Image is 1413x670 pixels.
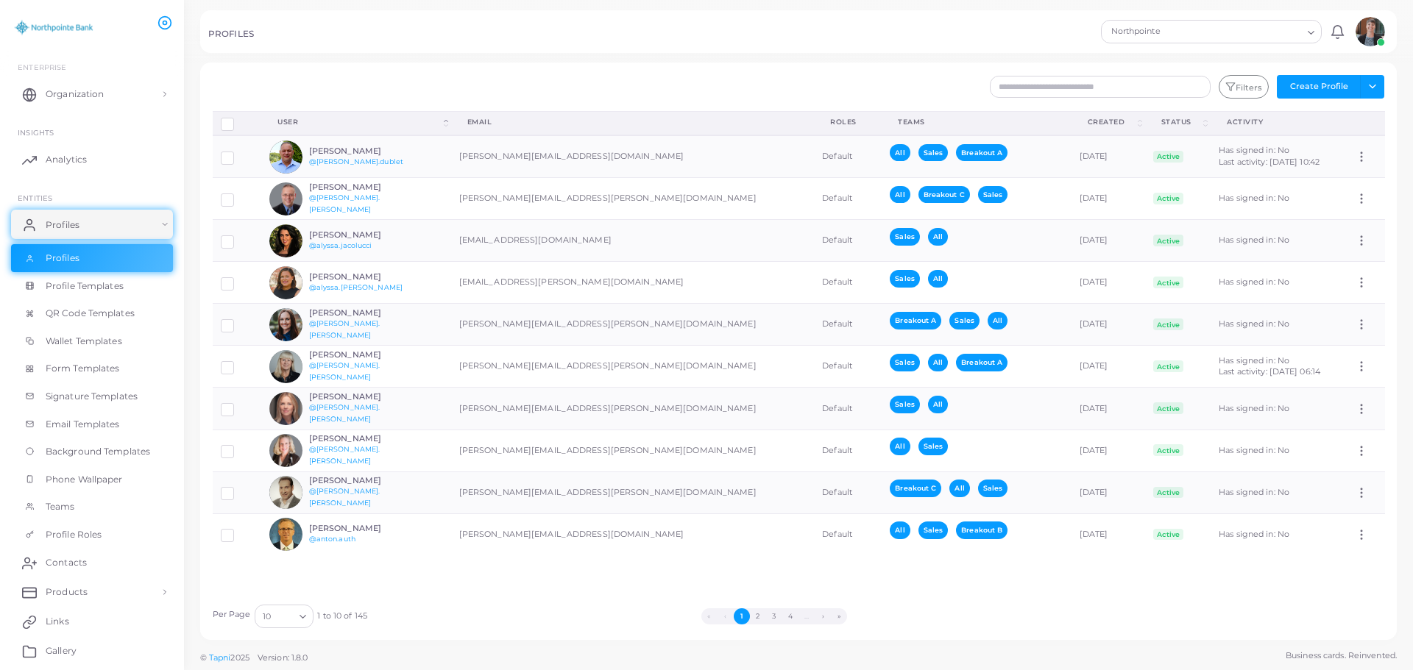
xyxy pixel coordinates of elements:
[1347,111,1384,135] th: Action
[814,346,882,388] td: Default
[956,521,1007,538] span: Breakout B
[18,63,66,71] span: Enterprise
[269,392,302,425] img: avatar
[814,430,882,471] td: Default
[317,610,367,622] span: 1 to 10 of 145
[11,327,173,355] a: Wallet Templates
[814,304,882,346] td: Default
[277,117,440,127] div: User
[46,88,104,101] span: Organization
[1219,403,1289,413] span: Has signed in: No
[11,636,173,666] a: Gallery
[928,270,948,287] span: All
[46,218,79,232] span: Profiles
[46,585,88,599] span: Products
[309,272,417,282] h6: [PERSON_NAME]
[1072,220,1145,262] td: [DATE]
[11,79,173,109] a: Organization
[1153,235,1184,246] span: Active
[451,135,815,178] td: [PERSON_NAME][EMAIL_ADDRESS][DOMAIN_NAME]
[1088,117,1135,127] div: Created
[269,476,302,509] img: avatar
[309,445,380,465] a: @[PERSON_NAME].[PERSON_NAME]
[814,220,882,262] td: Default
[1227,117,1331,127] div: activity
[258,652,308,663] span: Version: 1.8.0
[890,354,920,371] span: Sales
[46,252,79,265] span: Profiles
[1109,24,1216,39] span: Northpointe
[13,14,95,41] a: logo
[367,608,1181,624] ul: Pagination
[1219,157,1320,167] span: Last activity: [DATE] 10:42
[1351,17,1389,46] a: avatar
[269,518,302,551] img: avatar
[11,521,173,549] a: Profile Roles
[451,388,815,430] td: [PERSON_NAME][EMAIL_ADDRESS][PERSON_NAME][DOMAIN_NAME]
[230,652,249,664] span: 2025
[1277,75,1361,99] button: Create Profile
[1072,513,1145,555] td: [DATE]
[1072,346,1145,388] td: [DATE]
[309,283,403,291] a: @alyssa.[PERSON_NAME]
[1153,360,1184,372] span: Active
[988,312,1007,329] span: All
[928,228,948,245] span: All
[815,608,831,624] button: Go to next page
[782,608,798,624] button: Go to page 4
[309,350,417,360] h6: [PERSON_NAME]
[269,140,302,174] img: avatar
[309,524,417,533] h6: [PERSON_NAME]
[1101,20,1322,43] div: Search for option
[467,117,798,127] div: Email
[928,396,948,413] span: All
[309,157,403,165] a: @[PERSON_NAME].dublet
[1072,430,1145,471] td: [DATE]
[1153,318,1184,330] span: Active
[814,471,882,513] td: Default
[11,493,173,521] a: Teams
[213,609,251,621] label: Per Page
[1153,193,1184,204] span: Active
[956,354,1007,371] span: Breakout A
[890,270,920,287] span: Sales
[309,182,417,192] h6: [PERSON_NAME]
[272,608,294,624] input: Search for option
[46,335,122,348] span: Wallet Templates
[11,354,173,382] a: Form Templates
[309,319,380,339] a: @[PERSON_NAME].[PERSON_NAME]
[814,513,882,555] td: Default
[1356,17,1385,46] img: avatar
[1219,529,1289,539] span: Has signed in: No
[213,111,262,135] th: Row-selection
[46,390,138,403] span: Signature Templates
[890,521,910,538] span: All
[949,312,980,329] span: Sales
[1072,471,1145,513] td: [DATE]
[46,615,69,628] span: Links
[11,272,173,300] a: Profile Templates
[814,262,882,304] td: Default
[46,556,87,569] span: Contacts
[1072,388,1145,430] td: [DATE]
[46,500,75,513] span: Teams
[309,403,380,423] a: @[PERSON_NAME].[PERSON_NAME]
[1153,402,1184,414] span: Active
[918,521,949,538] span: Sales
[1219,277,1289,287] span: Has signed in: No
[814,135,882,178] td: Default
[309,193,380,213] a: @[PERSON_NAME].[PERSON_NAME]
[209,652,231,663] a: Tapni
[309,241,372,249] a: @alyssa.jacolucci
[1219,445,1289,455] span: Has signed in: No
[451,430,815,471] td: [PERSON_NAME][EMAIL_ADDRESS][PERSON_NAME][DOMAIN_NAME]
[918,186,970,203] span: Breakout C
[831,608,847,624] button: Go to last page
[46,307,135,320] span: QR Code Templates
[1219,487,1289,497] span: Has signed in: No
[928,354,948,371] span: All
[451,471,815,513] td: [PERSON_NAME][EMAIL_ADDRESS][PERSON_NAME][DOMAIN_NAME]
[750,608,766,624] button: Go to page 2
[309,487,380,507] a: @[PERSON_NAME].[PERSON_NAME]
[451,262,815,304] td: [EMAIL_ADDRESS][PERSON_NAME][DOMAIN_NAME]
